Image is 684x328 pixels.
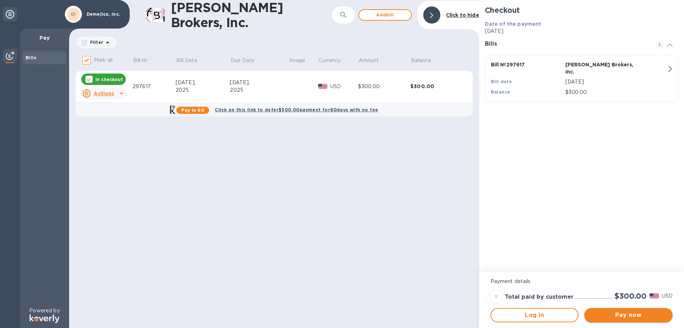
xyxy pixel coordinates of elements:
div: [DATE], [176,79,230,86]
p: Powered by [29,307,59,314]
div: 2025 [230,86,289,94]
p: Demejico, Inc. [87,12,122,17]
div: $300.00 [358,83,410,90]
p: [DATE] [565,78,667,86]
p: Due Date [230,57,254,64]
span: Amount [359,57,388,64]
b: Click on this link to defer $300.00 payment for 60 days with no fee [215,107,378,112]
div: $300.00 [410,83,463,90]
u: Actions [94,91,114,96]
p: Amount [359,57,379,64]
p: USD [330,83,358,90]
div: = [491,291,502,302]
p: [PERSON_NAME] Brokers, Inc. [565,61,637,75]
b: Click to hide [446,12,479,18]
p: Currency [318,57,341,64]
div: 2025 [176,86,230,94]
p: Payment details [491,278,673,285]
button: Log in [491,308,579,322]
b: DI [71,11,76,17]
p: Filter [87,39,103,45]
div: [DATE], [230,79,289,86]
p: Image [290,57,305,64]
span: Log in [497,311,572,319]
h3: Total paid by customer [505,294,574,301]
h2: $300.00 [615,292,647,301]
b: Date of the payment [485,21,541,27]
span: Bill Date [176,57,207,64]
img: USD [649,293,659,298]
p: In checkout [95,76,123,82]
span: 1 [655,41,664,49]
img: USD [318,84,328,89]
span: Balance [411,57,440,64]
p: Mark all [94,56,113,64]
b: Bills [26,55,36,60]
p: Balance [411,57,431,64]
button: Addbill [358,9,412,21]
p: USD [662,292,673,300]
p: $300.00 [565,89,667,96]
p: Pay [26,34,63,41]
p: Bill № 297617 [491,61,563,68]
button: Pay now [584,308,673,322]
span: Add bill [365,11,405,19]
h3: Bills [485,41,647,47]
h2: Checkout [485,6,678,15]
b: Bill date [491,79,512,84]
span: Due Date [230,57,264,64]
p: [DATE] [485,27,678,35]
span: Bill № [133,57,157,64]
b: Pay in 60 [181,107,204,113]
div: 297617 [133,83,176,90]
button: Bill №297617[PERSON_NAME] Brokers, Inc.Bill date[DATE]Balance$300.00 [485,55,678,102]
p: Bill № [133,57,148,64]
span: Pay now [590,311,667,319]
img: Logo [30,314,59,323]
p: Bill Date [176,57,197,64]
b: Balance [491,89,511,95]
